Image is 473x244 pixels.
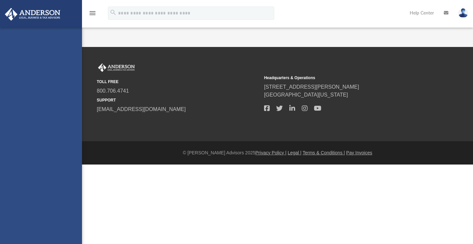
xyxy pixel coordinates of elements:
small: SUPPORT [97,97,259,103]
img: Anderson Advisors Platinum Portal [3,8,62,21]
a: 800.706.4741 [97,88,129,94]
a: Legal | [288,150,301,155]
a: [EMAIL_ADDRESS][DOMAIN_NAME] [97,106,186,112]
a: [GEOGRAPHIC_DATA][US_STATE] [264,92,348,98]
a: Privacy Policy | [256,150,287,155]
i: menu [89,9,96,17]
div: © [PERSON_NAME] Advisors 2025 [82,149,473,156]
a: menu [89,12,96,17]
img: User Pic [458,8,468,18]
a: [STREET_ADDRESS][PERSON_NAME] [264,84,359,90]
img: Anderson Advisors Platinum Portal [97,63,136,72]
small: Headquarters & Operations [264,75,427,81]
a: Pay Invoices [346,150,372,155]
a: Terms & Conditions | [303,150,345,155]
small: TOLL FREE [97,79,259,85]
i: search [110,9,117,16]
